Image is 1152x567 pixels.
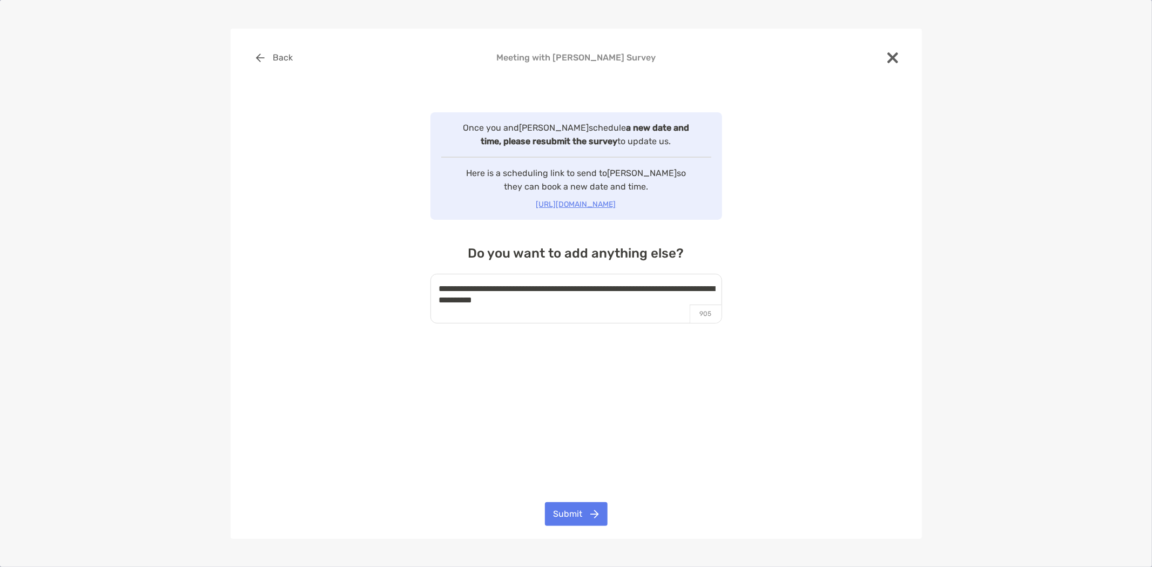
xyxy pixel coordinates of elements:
[481,123,690,146] strong: a new date and time, please resubmit the survey
[248,46,301,70] button: Back
[248,52,905,63] h4: Meeting with [PERSON_NAME] Survey
[690,305,722,323] p: 905
[459,166,694,193] p: Here is a scheduling link to send to [PERSON_NAME] so they can book a new date and time.
[430,246,722,261] h4: Do you want to add anything else?
[887,52,898,63] img: close modal
[590,510,599,518] img: button icon
[545,502,608,526] button: Submit
[437,198,716,211] p: [URL][DOMAIN_NAME]
[459,121,694,148] p: Once you and [PERSON_NAME] schedule to update us.
[256,53,265,62] img: button icon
